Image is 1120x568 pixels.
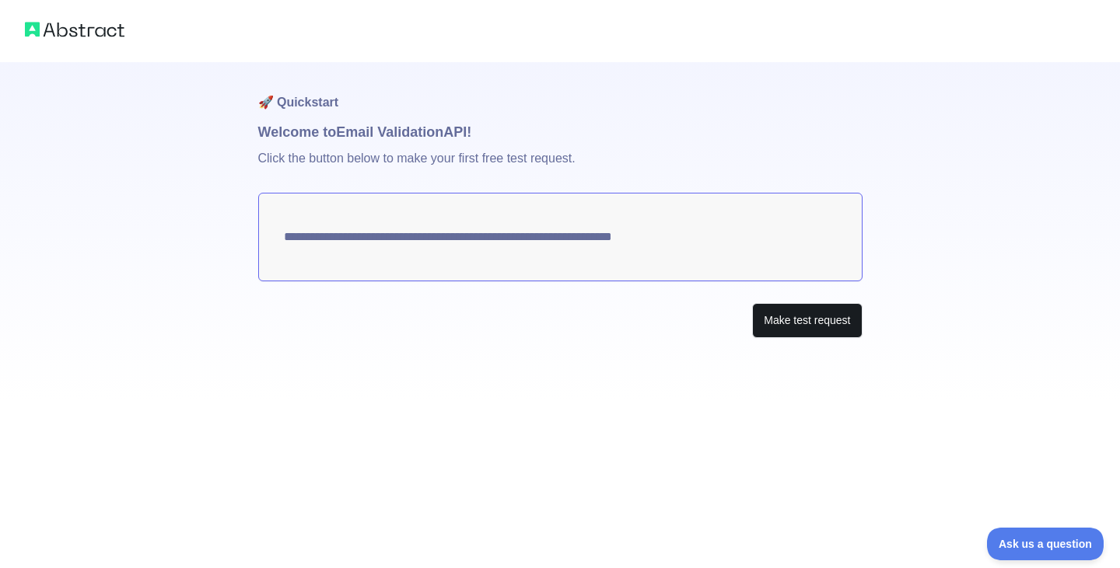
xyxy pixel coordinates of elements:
iframe: Toggle Customer Support [987,528,1104,560]
p: Click the button below to make your first free test request. [258,143,863,193]
h1: Welcome to Email Validation API! [258,121,863,143]
button: Make test request [752,303,862,338]
img: Abstract logo [25,19,124,40]
h1: 🚀 Quickstart [258,62,863,121]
